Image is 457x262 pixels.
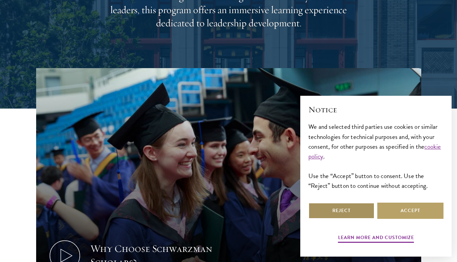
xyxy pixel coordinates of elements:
a: cookie policy [308,142,441,161]
button: Learn more and customize [338,233,414,244]
h2: Notice [308,104,443,115]
button: Accept [377,203,443,219]
div: We and selected third parties use cookies or similar technologies for technical purposes and, wit... [308,122,443,190]
button: Reject [308,203,375,219]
